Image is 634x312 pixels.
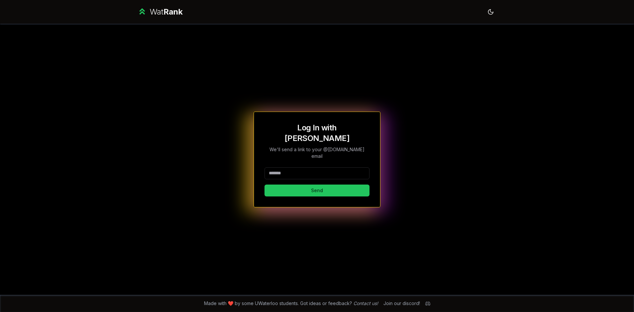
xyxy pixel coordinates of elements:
div: Wat [150,7,183,17]
span: Made with ❤️ by some UWaterloo students. Got ideas or feedback? [204,300,378,307]
button: Send [264,185,370,196]
a: Contact us! [353,300,378,306]
a: WatRank [137,7,183,17]
span: Rank [163,7,183,17]
h1: Log In with [PERSON_NAME] [264,122,370,144]
div: Join our discord! [383,300,420,307]
p: We'll send a link to your @[DOMAIN_NAME] email [264,146,370,159]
